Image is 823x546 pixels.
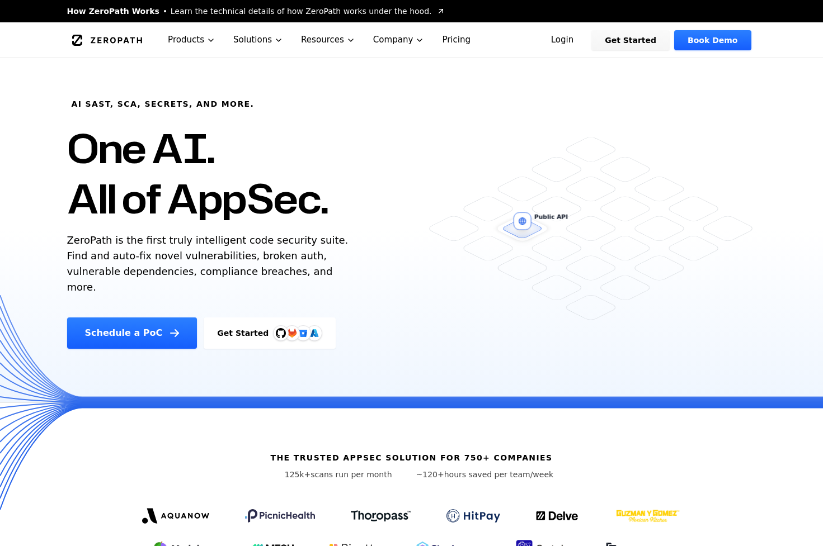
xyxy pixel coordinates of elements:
[224,22,292,58] button: Solutions
[67,317,197,349] a: Schedule a PoC
[270,452,552,463] h6: The trusted AppSec solution for 750+ companies
[416,469,554,480] p: hours saved per team/week
[276,328,286,338] img: GitHub
[67,232,354,295] p: ZeroPath is the first truly intelligent code security suite. Find and auto-fix novel vulnerabilit...
[72,98,255,110] h6: AI SAST, SCA, Secrets, and more.
[67,123,328,224] h1: One AI. All of AppSec.
[285,470,311,479] span: 125k+
[416,470,444,479] span: ~120+
[538,30,587,50] a: Login
[171,6,432,17] span: Learn the technical details of how ZeroPath works under the hood.
[591,30,670,50] a: Get Started
[433,22,479,58] a: Pricing
[364,22,434,58] button: Company
[54,22,770,58] nav: Global
[159,22,224,58] button: Products
[204,317,336,349] a: Get StartedGitHubGitLabAzure
[615,502,681,529] img: GYG
[281,322,303,344] img: GitLab
[292,22,364,58] button: Resources
[270,469,407,480] p: scans run per month
[67,6,159,17] span: How ZeroPath Works
[674,30,751,50] a: Book Demo
[310,329,319,338] img: Azure
[297,327,309,339] svg: Bitbucket
[67,6,445,17] a: How ZeroPath WorksLearn the technical details of how ZeroPath works under the hood.
[351,510,411,521] img: Thoropass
